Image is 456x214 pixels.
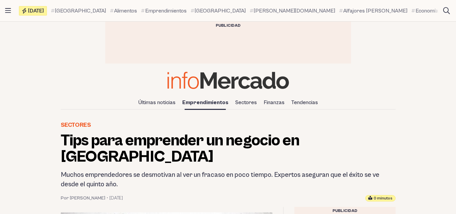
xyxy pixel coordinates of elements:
a: Por [PERSON_NAME] [61,195,105,201]
span: • [107,195,108,201]
img: Infomercado Colombia logo [167,72,289,89]
a: [GEOGRAPHIC_DATA] [51,7,106,15]
a: Últimas noticias [136,97,178,108]
a: Tendencias [289,97,321,108]
span: Economía [415,7,438,15]
a: Emprendimientos [141,7,187,15]
a: Alfajores [PERSON_NAME] [339,7,407,15]
div: Tiempo estimado de lectura: 0 minutos [365,195,396,201]
span: Alimentos [114,7,137,15]
a: Finanzas [261,97,287,108]
h2: Muchos emprendedores se desmotivan al ver un fracaso en poco tiempo. Expertos aseguran que el éxi... [61,170,396,189]
a: Sectores [233,97,260,108]
a: Economía [411,7,438,15]
a: [GEOGRAPHIC_DATA] [191,7,246,15]
div: Publicidad [105,22,351,30]
a: Alimentos [110,7,137,15]
span: Emprendimientos [145,7,187,15]
time: 28 octubre, 2022 12:51 [109,195,123,201]
a: Emprendimientos [180,97,231,108]
span: [PERSON_NAME][DOMAIN_NAME] [254,7,335,15]
a: [PERSON_NAME][DOMAIN_NAME] [250,7,335,15]
h1: Tips para emprender un negocio en [GEOGRAPHIC_DATA] [61,133,396,165]
span: Alfajores [PERSON_NAME] [343,7,407,15]
span: [DATE] [28,8,44,14]
span: [GEOGRAPHIC_DATA] [195,7,246,15]
span: [GEOGRAPHIC_DATA] [55,7,106,15]
a: Sectores [61,120,91,130]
